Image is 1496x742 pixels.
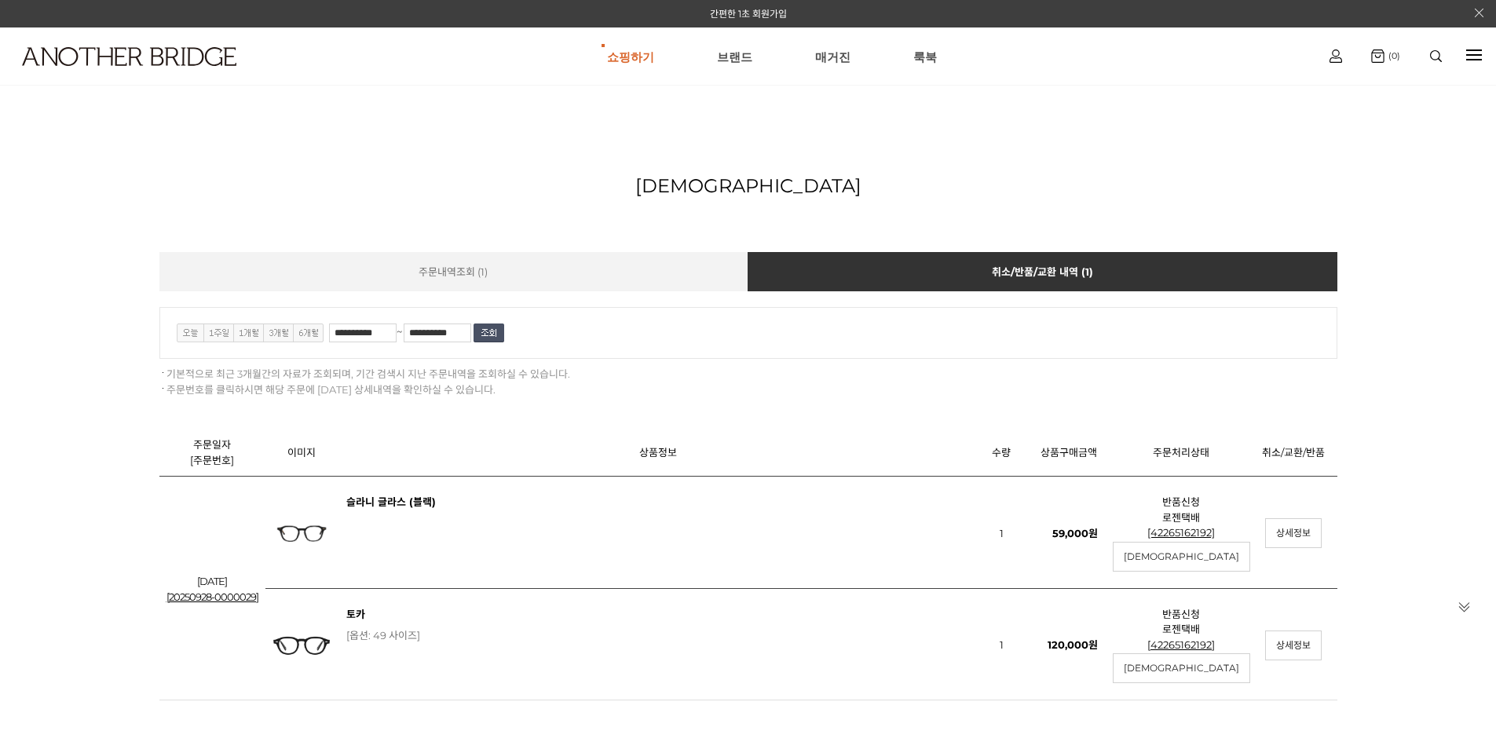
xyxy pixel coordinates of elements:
a: 로젠택배 [1162,511,1200,524]
th: 취소/교환/반품 [1250,429,1337,477]
td: [DATE] [159,477,265,700]
h2: [DEMOGRAPHIC_DATA] [635,174,861,197]
th: 주문처리상태 [1113,429,1250,477]
div: [옵션: 49 사이즈] [346,629,978,641]
a: 룩북 [913,28,937,85]
span: 원 [1088,638,1098,651]
strong: 59,000 [1052,527,1098,539]
span: 1 [481,265,485,278]
span: (0) [1384,50,1400,61]
img: 1개월 [233,323,264,342]
p: 반품신청 [1113,607,1250,623]
li: 주문번호를 클릭하시면 해당 주문에 [DATE] 상세내역을 확인하실 수 있습니다. [159,382,1337,398]
a: [20250928-0000029] [166,590,258,603]
a: [42265162192] [1147,526,1215,539]
fieldset: ~ [159,307,1337,359]
strong: 120,000 [1048,638,1098,651]
img: 6개월 [293,323,324,342]
th: 상품정보 [338,429,978,477]
a: (0) [1371,49,1400,63]
a: 브랜드 [717,28,752,85]
a: 토카 [346,608,365,620]
a: 매거진 [815,28,850,85]
td: 1 [978,588,1026,700]
a: [DEMOGRAPHIC_DATA] [1113,542,1250,572]
th: 수량 [978,429,1026,477]
img: search [1430,50,1442,62]
span: 1 [1085,265,1089,278]
img: cart [1371,49,1384,63]
a: logo [8,47,232,104]
a: 쇼핑하기 [607,28,654,85]
a: 상세정보 [1265,518,1322,548]
img: 오늘 [177,323,204,342]
img: 1주일 [203,323,234,342]
img: logo [22,47,236,66]
a: 취소/반품/교환 내역 (1) [748,252,1337,291]
a: 상세정보 [1265,631,1322,660]
span: 원 [1088,527,1098,539]
img: 3개월 [263,323,294,342]
a: 로젠택배 [1162,623,1200,635]
p: 반품신청 [1113,495,1250,510]
li: 기본적으로 최근 3개월간의 자료가 조회되며, 기간 검색시 지난 주문내역을 조회하실 수 있습니다. [159,367,1337,382]
a: 주문내역조회 (1) [159,252,748,291]
a: [DEMOGRAPHIC_DATA] [1113,653,1250,683]
td: 1 [978,477,1026,589]
th: 이미지 [265,429,338,477]
th: 주문일자 [주문번호] [159,429,265,477]
th: 상품구매금액 [1026,429,1113,477]
a: 슬라니 글라스 (블랙) [346,495,436,508]
a: 간편한 1초 회원가입 [710,8,787,20]
a: [42265162192] [1147,638,1215,651]
img: cart [1330,49,1342,63]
